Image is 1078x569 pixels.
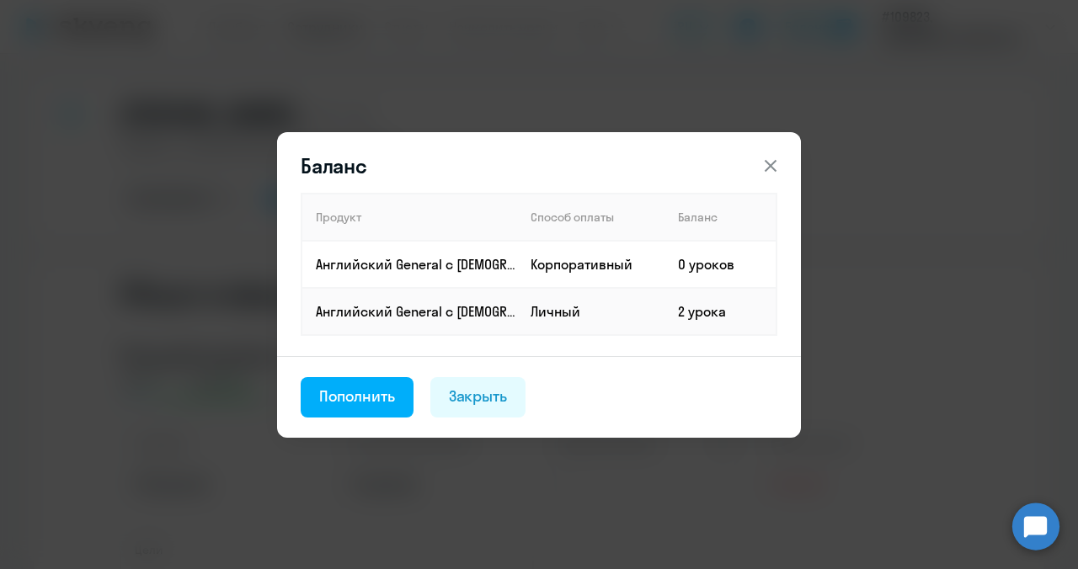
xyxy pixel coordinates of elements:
[449,386,508,407] div: Закрыть
[664,241,776,288] td: 0 уроков
[664,194,776,241] th: Баланс
[301,377,414,417] button: Пополнить
[277,152,801,179] header: Баланс
[664,288,776,335] td: 2 урока
[517,194,664,241] th: Способ оплаты
[517,241,664,288] td: Корпоративный
[316,255,516,274] p: Английский General с [DEMOGRAPHIC_DATA] преподавателем
[430,377,526,417] button: Закрыть
[316,302,516,321] p: Английский General с [DEMOGRAPHIC_DATA] преподавателем
[517,288,664,335] td: Личный
[319,386,395,407] div: Пополнить
[302,194,517,241] th: Продукт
